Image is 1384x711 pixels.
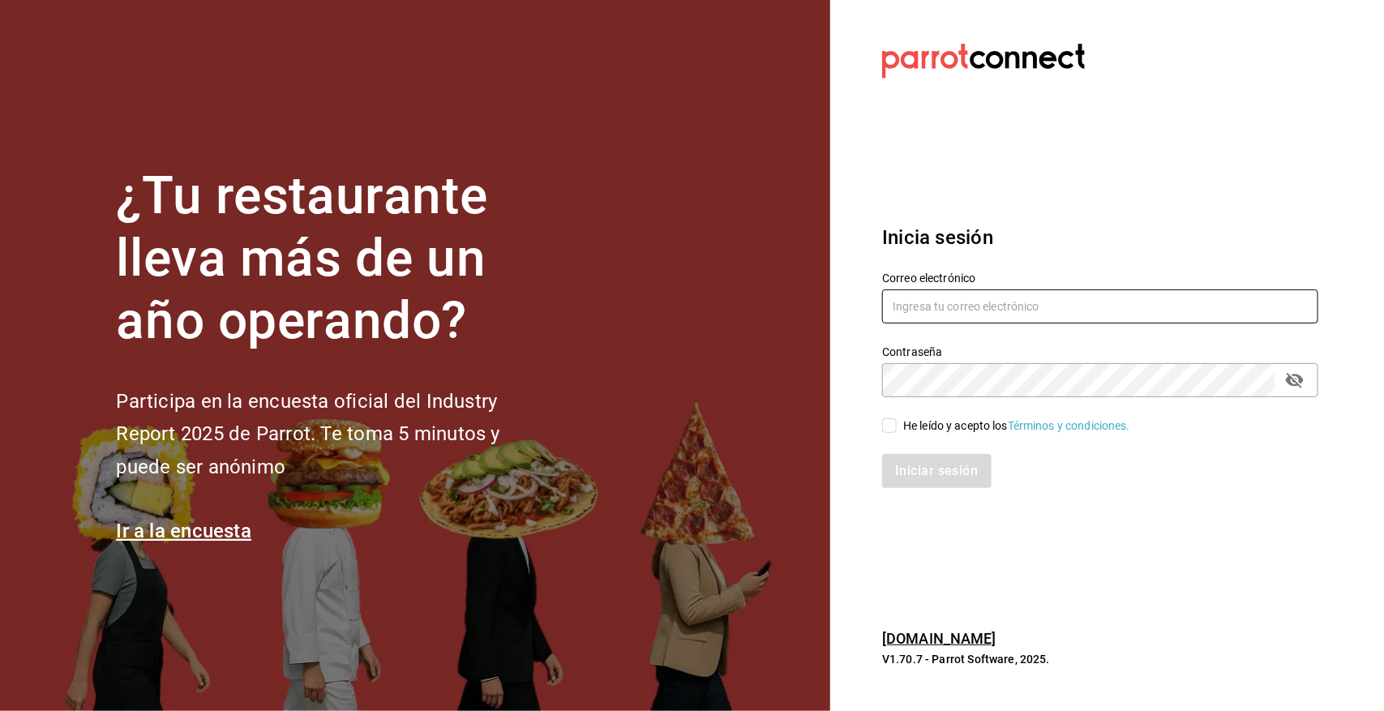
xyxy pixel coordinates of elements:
a: [DOMAIN_NAME] [882,630,996,647]
input: Ingresa tu correo electrónico [882,289,1318,323]
a: Términos y condiciones. [1008,419,1130,432]
h1: ¿Tu restaurante lleva más de un año operando? [116,165,554,352]
h3: Inicia sesión [882,223,1318,252]
label: Correo electrónico [882,273,1318,285]
p: V1.70.7 - Parrot Software, 2025. [882,651,1318,667]
a: Ir a la encuesta [116,520,251,542]
button: passwordField [1281,366,1309,394]
h2: Participa en la encuesta oficial del Industry Report 2025 de Parrot. Te toma 5 minutos y puede se... [116,385,554,484]
label: Contraseña [882,347,1318,358]
div: He leído y acepto los [903,418,1130,435]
